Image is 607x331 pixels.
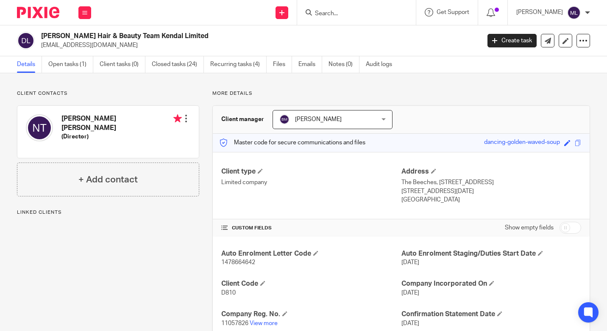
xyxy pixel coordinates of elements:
[17,209,199,216] p: Linked clients
[401,167,581,176] h4: Address
[221,167,401,176] h4: Client type
[401,178,581,187] p: The Beeches, [STREET_ADDRESS]
[221,310,401,319] h4: Company Reg. No.
[401,187,581,196] p: [STREET_ADDRESS][DATE]
[221,225,401,232] h4: CUSTOM FIELDS
[273,56,292,73] a: Files
[484,138,560,148] div: dancing-golden-waved-soup
[17,90,199,97] p: Client contacts
[41,32,388,41] h2: [PERSON_NAME] Hair & Beauty Team Kendal Limited
[219,138,365,147] p: Master code for secure communications and files
[221,178,401,187] p: Limited company
[221,320,248,326] span: 11057826
[401,310,581,319] h4: Confirmation Statement Date
[567,6,581,19] img: svg%3E
[401,259,419,265] span: [DATE]
[48,56,93,73] a: Open tasks (1)
[401,196,581,204] p: [GEOGRAPHIC_DATA]
[487,34,537,47] a: Create task
[17,56,42,73] a: Details
[152,56,204,73] a: Closed tasks (24)
[401,320,419,326] span: [DATE]
[26,114,53,141] img: svg%3E
[17,7,59,18] img: Pixie
[221,249,401,258] h4: Auto Enrolment Letter Code
[221,259,255,265] span: 1478664642
[516,8,563,17] p: [PERSON_NAME]
[212,90,590,97] p: More details
[329,56,359,73] a: Notes (0)
[298,56,322,73] a: Emails
[41,41,475,50] p: [EMAIL_ADDRESS][DOMAIN_NAME]
[295,116,342,122] span: [PERSON_NAME]
[17,32,35,50] img: svg%3E
[279,114,290,124] img: svg%3E
[61,132,182,141] h5: (Director)
[100,56,145,73] a: Client tasks (0)
[437,9,469,15] span: Get Support
[401,279,581,288] h4: Company Incorporated On
[210,56,267,73] a: Recurring tasks (4)
[173,114,182,123] i: Primary
[61,114,182,132] h4: [PERSON_NAME] [PERSON_NAME]
[221,279,401,288] h4: Client Code
[250,320,278,326] a: View more
[221,115,264,124] h3: Client manager
[401,249,581,258] h4: Auto Enrolment Staging/Duties Start Date
[314,10,390,18] input: Search
[366,56,398,73] a: Audit logs
[401,290,419,296] span: [DATE]
[78,173,138,186] h4: + Add contact
[505,223,554,232] label: Show empty fields
[221,290,236,296] span: D810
